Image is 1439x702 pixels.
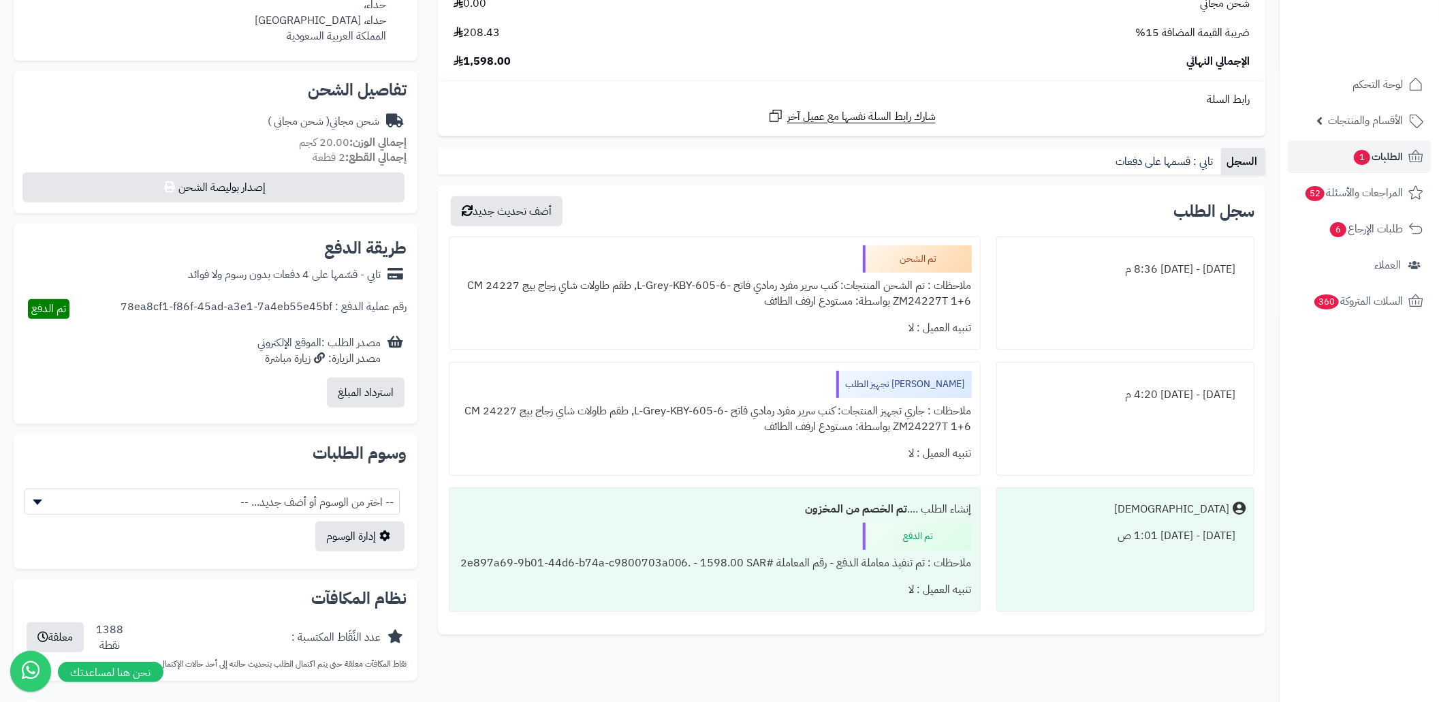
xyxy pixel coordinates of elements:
[31,301,66,317] span: تم الدفع
[458,440,972,467] div: تنبيه العميل : لا
[299,134,407,151] small: 20.00 كجم
[1288,177,1431,209] a: المراجعات والأسئلة52
[451,196,563,226] button: أضف تحديث جديد
[1114,502,1229,517] div: [DEMOGRAPHIC_DATA]
[1288,213,1431,245] a: طلبات الإرجاع6
[806,501,908,517] b: تم الخصم من المخزون
[27,622,84,652] button: معلقة
[1110,148,1221,175] a: تابي : قسمها على دفعات
[836,371,972,398] div: [PERSON_NAME] تجهيز الطلب
[863,245,972,273] div: تم الشحن
[1329,219,1403,239] span: طلبات الإرجاع
[454,25,500,41] span: 208.43
[1221,148,1265,175] a: السجل
[257,335,381,367] div: مصدر الطلب :الموقع الإلكتروني
[327,378,405,408] button: استرداد المبلغ
[1186,54,1250,70] span: الإجمالي النهائي
[1330,222,1346,237] span: 6
[458,273,972,315] div: ملاحظات : تم الشحن المنتجات: كنب سرير مفرد رمادي فاتح -L-Grey-KBY-605-6, طقم طاولات شاي زجاج بيج ...
[25,658,407,670] p: نقاط المكافآت معلقة حتى يتم اكتمال الطلب بتحديث حالته إلى أحد حالات الإكتمال
[25,590,407,607] h2: نظام المكافآت
[458,577,972,603] div: تنبيه العميل : لا
[454,54,511,70] span: 1,598.00
[768,108,936,125] a: شارك رابط السلة نفسها مع عميل آخر
[1314,294,1339,309] span: 360
[188,267,381,283] div: تابي - قسّمها على 4 دفعات بدون رسوم ولا فوائد
[1005,382,1246,408] div: [DATE] - [DATE] 4:20 م
[1353,147,1403,166] span: الطلبات
[313,149,407,166] small: 2 قطعة
[1288,140,1431,173] a: الطلبات1
[458,315,972,341] div: تنبيه العميل : لا
[458,496,972,523] div: إنشاء الطلب ....
[257,351,381,367] div: مصدر الزيارة: زيارة مباشرة
[1313,292,1403,311] span: السلات المتروكة
[121,299,407,319] div: رقم عملية الدفع : 78ea8cf1-f86f-45ad-a3e1-7a4eb55e45bf
[291,630,381,645] div: عدد النِّقَاط المكتسبة :
[1346,38,1426,67] img: logo-2.png
[443,92,1260,108] div: رابط السلة
[1354,150,1370,165] span: 1
[1304,183,1403,202] span: المراجعات والأسئلة
[1353,75,1403,94] span: لوحة التحكم
[268,114,379,129] div: شحن مجاني
[1288,249,1431,281] a: العملاء
[787,109,936,125] span: شارك رابط السلة نفسها مع عميل آخر
[1328,111,1403,130] span: الأقسام والمنتجات
[25,489,400,515] span: -- اختر من الوسوم أو أضف جديد... --
[863,523,972,550] div: تم الدفع
[1135,25,1250,41] span: ضريبة القيمة المضافة 15%
[1374,256,1401,275] span: العملاء
[1173,203,1254,219] h3: سجل الطلب
[458,398,972,440] div: ملاحظات : جاري تجهيز المنتجات: كنب سرير مفرد رمادي فاتح -L-Grey-KBY-605-6, طقم طاولات شاي زجاج بي...
[268,113,330,129] span: ( شحن مجاني )
[25,445,407,461] h2: وسوم الطلبات
[96,638,123,654] div: نقطة
[349,134,407,151] strong: إجمالي الوزن:
[458,550,972,577] div: ملاحظات : تم تنفيذ معاملة الدفع - رقم المعاملة #2e897a69-9b01-44d6-b74a-c9800703a006. - 1598.00 SAR
[1306,186,1325,201] span: 52
[345,149,407,166] strong: إجمالي القطع:
[324,240,407,256] h2: طريقة الدفع
[25,82,407,98] h2: تفاصيل الشحن
[22,172,405,202] button: إصدار بوليصة الشحن
[1288,68,1431,101] a: لوحة التحكم
[25,489,399,515] span: -- اختر من الوسوم أو أضف جديد... --
[96,622,123,654] div: 1388
[1005,523,1246,549] div: [DATE] - [DATE] 1:01 ص
[315,521,405,551] a: إدارة الوسوم
[1288,285,1431,318] a: السلات المتروكة360
[1005,256,1246,283] div: [DATE] - [DATE] 8:36 م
